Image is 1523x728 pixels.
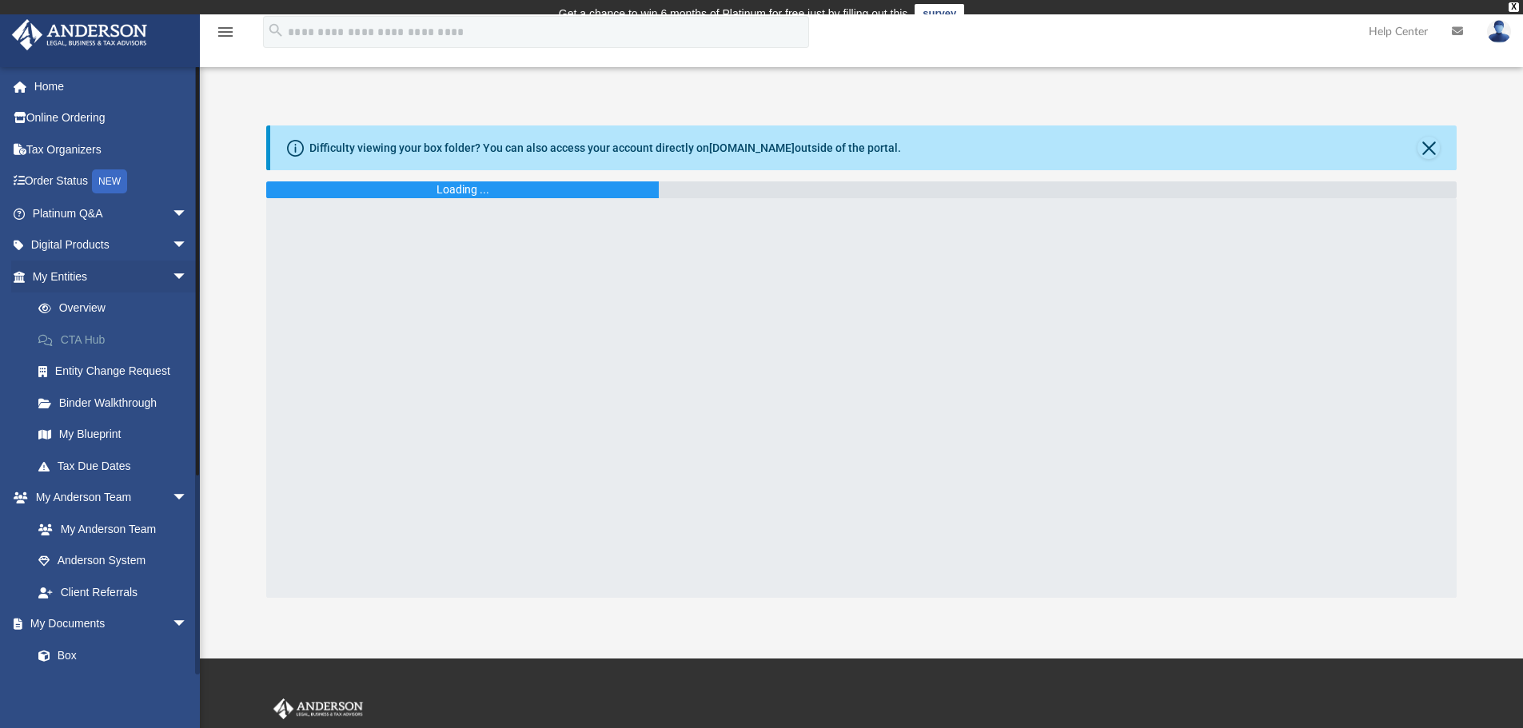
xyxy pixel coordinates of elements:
[216,22,235,42] i: menu
[11,70,212,102] a: Home
[22,545,204,577] a: Anderson System
[172,197,204,230] span: arrow_drop_down
[22,671,204,703] a: Meeting Minutes
[437,181,489,198] div: Loading ...
[11,229,212,261] a: Digital Productsarrow_drop_down
[11,102,212,134] a: Online Ordering
[172,608,204,641] span: arrow_drop_down
[22,419,204,451] a: My Blueprint
[309,140,901,157] div: Difficulty viewing your box folder? You can also access your account directly on outside of the p...
[1417,137,1440,159] button: Close
[22,324,212,356] a: CTA Hub
[22,450,212,482] a: Tax Due Dates
[267,22,285,39] i: search
[172,261,204,293] span: arrow_drop_down
[11,165,212,198] a: Order StatusNEW
[11,608,204,640] a: My Documentsarrow_drop_down
[22,513,196,545] a: My Anderson Team
[22,576,204,608] a: Client Referrals
[915,4,964,23] a: survey
[172,229,204,262] span: arrow_drop_down
[92,169,127,193] div: NEW
[1487,20,1511,43] img: User Pic
[270,698,366,719] img: Anderson Advisors Platinum Portal
[22,356,212,388] a: Entity Change Request
[216,30,235,42] a: menu
[22,292,212,324] a: Overview
[11,482,204,514] a: My Anderson Teamarrow_drop_down
[11,261,212,292] a: My Entitiesarrow_drop_down
[709,141,795,154] a: [DOMAIN_NAME]
[1509,2,1519,12] div: close
[22,387,212,419] a: Binder Walkthrough
[11,133,212,165] a: Tax Organizers
[22,639,196,671] a: Box
[559,4,908,23] div: Get a chance to win 6 months of Platinum for free just by filling out this
[172,482,204,515] span: arrow_drop_down
[7,19,152,50] img: Anderson Advisors Platinum Portal
[11,197,212,229] a: Platinum Q&Aarrow_drop_down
